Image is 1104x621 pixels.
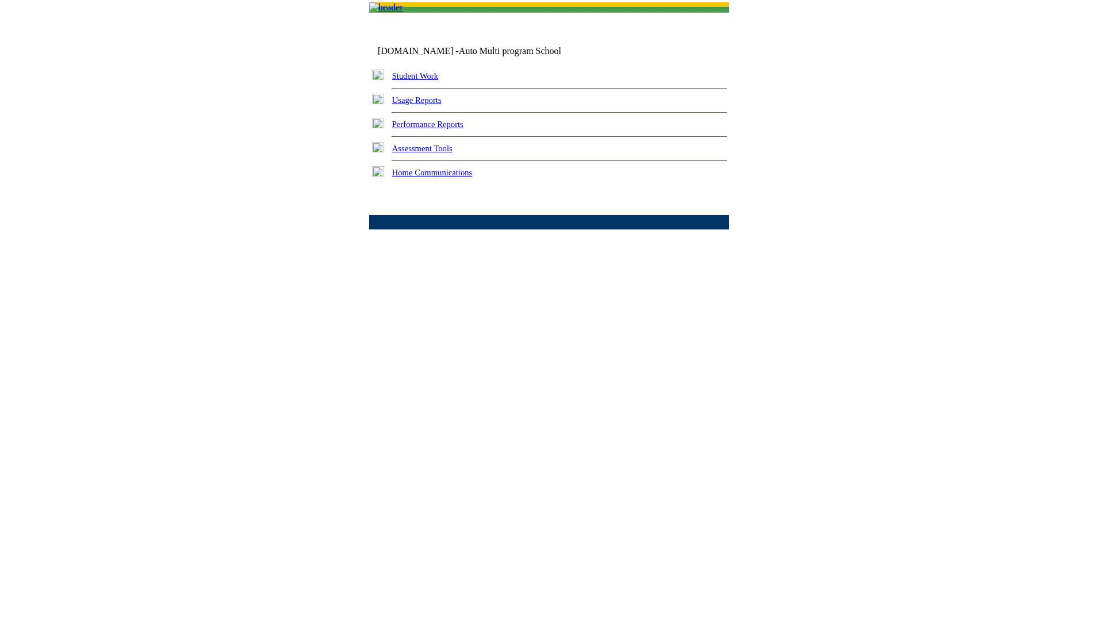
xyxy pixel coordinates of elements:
[392,144,453,153] a: Assessment Tools
[369,2,403,13] img: header
[378,46,589,56] td: [DOMAIN_NAME] -
[459,46,561,56] nobr: Auto Multi program School
[372,142,384,152] img: plus.gif
[392,120,463,129] a: Performance Reports
[372,94,384,104] img: plus.gif
[372,70,384,80] img: plus.gif
[392,95,442,105] a: Usage Reports
[372,118,384,128] img: plus.gif
[392,168,473,177] a: Home Communications
[372,166,384,177] img: plus.gif
[392,71,438,80] a: Student Work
